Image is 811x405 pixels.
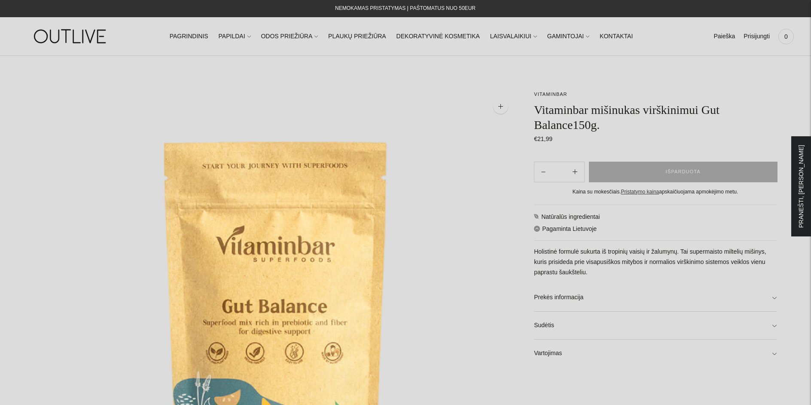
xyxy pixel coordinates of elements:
a: Paieška [713,27,735,46]
a: KONTAKTAI [600,27,633,46]
a: Prekės informacija [534,284,777,311]
a: Pristatymo kaina [621,189,659,195]
a: LAISVALAIKIUI [490,27,537,46]
a: PAGRINDINIS [170,27,208,46]
img: OUTLIVE [17,21,125,51]
span: IŠPARDUOTA [666,168,701,176]
a: GAMINTOJAI [547,27,589,46]
a: Sudėtis [534,312,777,339]
div: NEMOKAMAS PRISTATYMAS Į PAŠTOMATUS NUO 50EUR [335,3,476,14]
a: PLAUKŲ PRIEŽIŪRA [328,27,386,46]
a: Vartojimas [534,340,777,367]
div: Natūralūs ingredientai Pagaminta Lietuvoje [534,205,777,367]
button: Subtract product quantity [566,162,584,182]
span: €21,99 [534,135,552,142]
a: PAPILDAI [219,27,251,46]
button: IŠPARDUOTA [589,162,777,182]
div: Kaina su mokesčiais. apskaičiuojama apmokėjimo metu. [534,187,777,196]
p: Holistinė formulė sukurta iš tropinių vaisių ir žalumynų. Tai supermaisto miltelių mišinys, kuris... [534,247,777,278]
button: Add product quantity [534,162,552,182]
h1: Vitaminbar mišinukas virškinimui Gut Balance150g. [534,102,777,132]
input: Product quantity [552,166,565,178]
a: DEKORATYVINĖ KOSMETIKA [396,27,480,46]
a: Prisijungti [744,27,770,46]
a: 0 [778,27,794,46]
a: ODOS PRIEŽIŪRA [261,27,318,46]
a: VITAMINBAR [534,92,567,97]
span: 0 [780,31,792,43]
